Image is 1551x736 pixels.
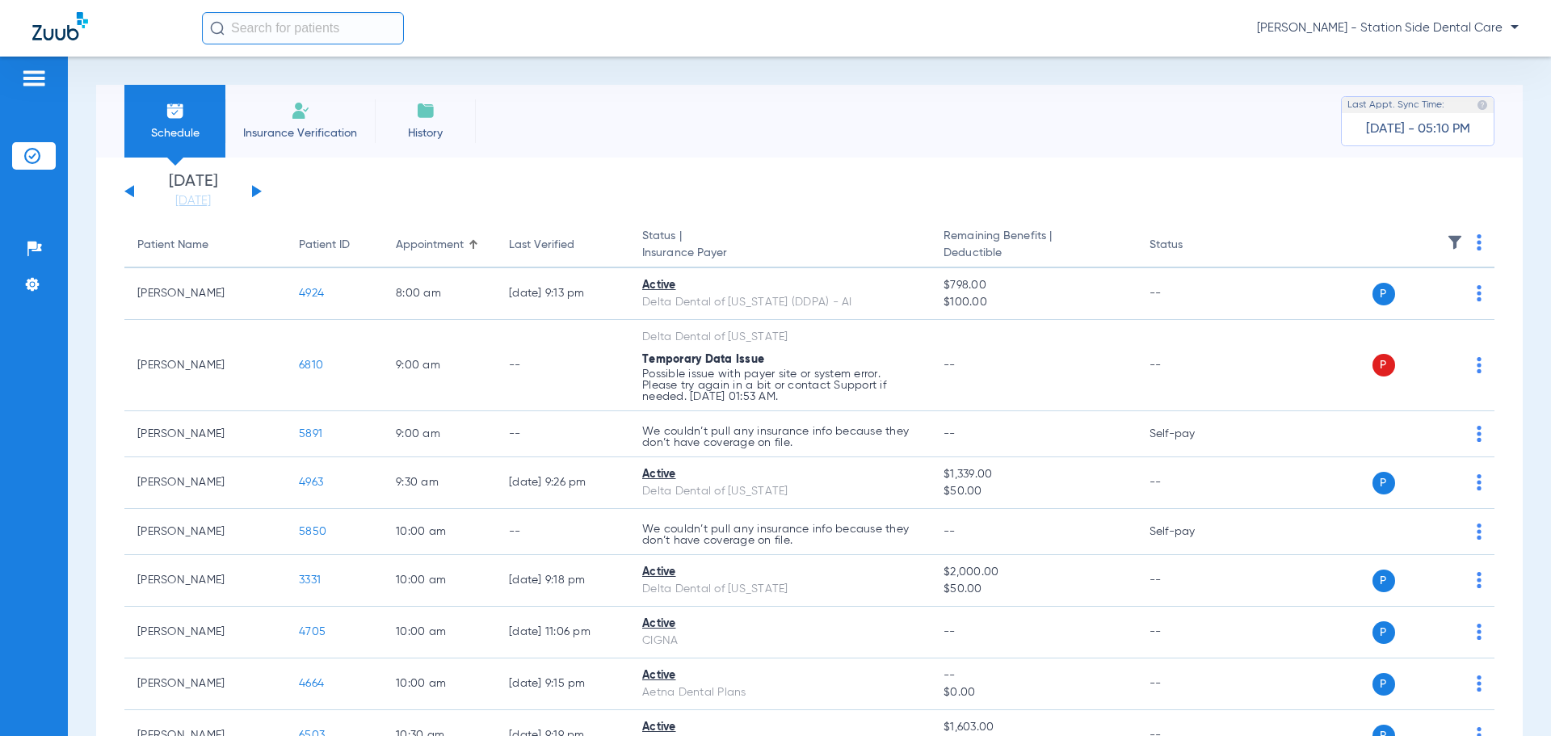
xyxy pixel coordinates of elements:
th: Remaining Benefits | [931,223,1136,268]
div: Aetna Dental Plans [642,684,918,701]
td: [PERSON_NAME] [124,320,286,411]
td: -- [1137,320,1246,411]
img: group-dot-blue.svg [1477,624,1482,640]
td: [PERSON_NAME] [124,411,286,457]
span: 3331 [299,574,321,586]
div: Active [642,277,918,294]
td: 10:00 AM [383,658,496,710]
span: $2,000.00 [944,564,1123,581]
td: -- [496,411,629,457]
span: P [1372,570,1395,592]
img: group-dot-blue.svg [1477,675,1482,692]
span: Schedule [137,125,213,141]
td: Self-pay [1137,411,1246,457]
div: Active [642,667,918,684]
div: Delta Dental of [US_STATE] (DDPA) - AI [642,294,918,311]
td: [DATE] 9:13 PM [496,268,629,320]
img: Zuub Logo [32,12,88,40]
div: Delta Dental of [US_STATE] [642,483,918,500]
th: Status | [629,223,931,268]
p: We couldn’t pull any insurance info because they don’t have coverage on file. [642,524,918,546]
img: group-dot-blue.svg [1477,426,1482,442]
td: Self-pay [1137,509,1246,555]
td: -- [496,320,629,411]
span: P [1372,621,1395,644]
td: [PERSON_NAME] [124,555,286,607]
span: $1,603.00 [944,719,1123,736]
span: Insurance Verification [237,125,363,141]
td: [DATE] 9:18 PM [496,555,629,607]
td: [PERSON_NAME] [124,607,286,658]
span: P [1372,673,1395,696]
div: Patient Name [137,237,208,254]
div: Patient ID [299,237,370,254]
span: 4924 [299,288,324,299]
span: 5850 [299,526,326,537]
div: CIGNA [642,633,918,650]
span: 4664 [299,678,324,689]
td: -- [1137,457,1246,509]
img: History [416,101,435,120]
td: 9:00 AM [383,320,496,411]
span: Insurance Payer [642,245,918,262]
span: $100.00 [944,294,1123,311]
img: group-dot-blue.svg [1477,524,1482,540]
td: 10:00 AM [383,555,496,607]
div: Last Verified [509,237,616,254]
td: -- [1137,658,1246,710]
td: 9:30 AM [383,457,496,509]
td: [PERSON_NAME] [124,658,286,710]
input: Search for patients [202,12,404,44]
div: Delta Dental of [US_STATE] [642,581,918,598]
div: Active [642,466,918,483]
td: [PERSON_NAME] [124,268,286,320]
span: P [1372,283,1395,305]
span: -- [944,360,956,371]
div: Last Verified [509,237,574,254]
img: group-dot-blue.svg [1477,285,1482,301]
span: [PERSON_NAME] - Station Side Dental Care [1257,20,1519,36]
td: [DATE] 11:06 PM [496,607,629,658]
span: 5891 [299,428,322,439]
span: 4705 [299,626,326,637]
span: [DATE] - 05:10 PM [1366,121,1470,137]
td: 10:00 AM [383,607,496,658]
td: 10:00 AM [383,509,496,555]
div: Patient ID [299,237,350,254]
div: Delta Dental of [US_STATE] [642,329,918,346]
span: $50.00 [944,483,1123,500]
img: last sync help info [1477,99,1488,111]
img: group-dot-blue.svg [1477,357,1482,373]
td: 8:00 AM [383,268,496,320]
img: group-dot-blue.svg [1477,474,1482,490]
span: -- [944,428,956,439]
td: [DATE] 9:15 PM [496,658,629,710]
td: [DATE] 9:26 PM [496,457,629,509]
img: hamburger-icon [21,69,47,88]
img: Manual Insurance Verification [291,101,310,120]
td: 9:00 AM [383,411,496,457]
img: group-dot-blue.svg [1477,572,1482,588]
img: Schedule [166,101,185,120]
th: Status [1137,223,1246,268]
span: P [1372,472,1395,494]
span: $0.00 [944,684,1123,701]
span: $798.00 [944,277,1123,294]
td: -- [496,509,629,555]
img: filter.svg [1447,234,1463,250]
img: group-dot-blue.svg [1477,234,1482,250]
div: Active [642,564,918,581]
img: Search Icon [210,21,225,36]
span: P [1372,354,1395,376]
div: Appointment [396,237,464,254]
div: Active [642,616,918,633]
li: [DATE] [145,174,242,209]
span: -- [944,626,956,637]
span: $50.00 [944,581,1123,598]
span: -- [944,667,1123,684]
a: [DATE] [145,193,242,209]
p: Possible issue with payer site or system error. Please try again in a bit or contact Support if n... [642,368,918,402]
td: [PERSON_NAME] [124,509,286,555]
p: We couldn’t pull any insurance info because they don’t have coverage on file. [642,426,918,448]
td: -- [1137,268,1246,320]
